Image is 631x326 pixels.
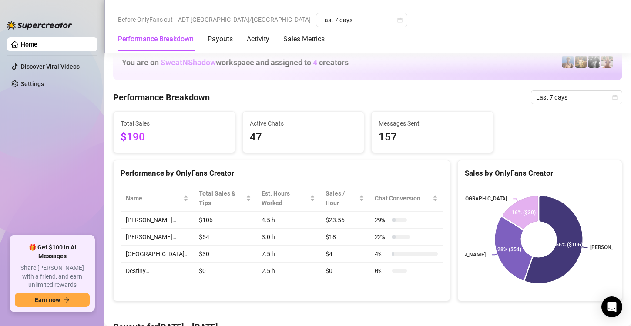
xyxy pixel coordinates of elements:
[121,229,194,246] td: [PERSON_NAME]…
[194,185,256,212] th: Total Sales & Tips
[575,56,587,68] img: Marvin
[369,185,443,212] th: Chat Conversion
[457,196,510,202] text: [GEOGRAPHIC_DATA]…
[118,13,173,26] span: Before OnlyFans cut
[588,56,600,68] img: Marvin
[247,34,269,44] div: Activity
[320,263,369,279] td: $0
[601,56,613,68] img: Destiny
[194,229,256,246] td: $54
[256,229,320,246] td: 3.0 h
[256,246,320,263] td: 7.5 h
[161,58,216,67] span: SweatNShadow
[178,13,311,26] span: ADT [GEOGRAPHIC_DATA]/[GEOGRAPHIC_DATA]
[375,249,389,259] span: 4 %
[320,246,369,263] td: $4
[21,41,37,48] a: Home
[194,212,256,229] td: $106
[321,13,402,27] span: Last 7 days
[199,189,244,208] span: Total Sales & Tips
[536,91,617,104] span: Last 7 days
[15,293,90,307] button: Earn nowarrow-right
[194,246,256,263] td: $30
[35,296,60,303] span: Earn now
[262,189,308,208] div: Est. Hours Worked
[375,232,389,242] span: 22 %
[256,212,320,229] td: 4.5 h
[21,63,80,70] a: Discover Viral Videos
[446,252,489,258] text: [PERSON_NAME]…
[15,264,90,289] span: Share [PERSON_NAME] with a friend, and earn unlimited rewards
[126,193,181,203] span: Name
[121,246,194,263] td: [GEOGRAPHIC_DATA]…
[7,21,72,30] img: logo-BBDzfeDw.svg
[601,296,622,317] div: Open Intercom Messenger
[465,167,615,179] div: Sales by OnlyFans Creator
[612,95,618,100] span: calendar
[121,212,194,229] td: [PERSON_NAME]…
[562,56,574,68] img: Dallas
[397,17,403,23] span: calendar
[375,215,389,225] span: 29 %
[320,185,369,212] th: Sales / Hour
[194,263,256,279] td: $0
[326,189,357,208] span: Sales / Hour
[379,119,486,128] span: Messages Sent
[313,58,317,67] span: 4
[64,297,70,303] span: arrow-right
[121,129,228,146] span: $190
[375,266,389,276] span: 0 %
[15,243,90,260] span: 🎁 Get $100 in AI Messages
[208,34,233,44] div: Payouts
[283,34,325,44] div: Sales Metrics
[320,229,369,246] td: $18
[375,193,431,203] span: Chat Conversion
[250,119,357,128] span: Active Chats
[256,263,320,279] td: 2.5 h
[113,91,210,103] h4: Performance Breakdown
[320,212,369,229] td: $23.56
[121,167,443,179] div: Performance by OnlyFans Creator
[250,129,357,146] span: 47
[121,263,194,279] td: Destiny…
[21,80,44,87] a: Settings
[122,58,349,67] h1: You are on workspace and assigned to creators
[121,119,228,128] span: Total Sales
[121,185,194,212] th: Name
[118,34,194,44] div: Performance Breakdown
[379,129,486,146] span: 157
